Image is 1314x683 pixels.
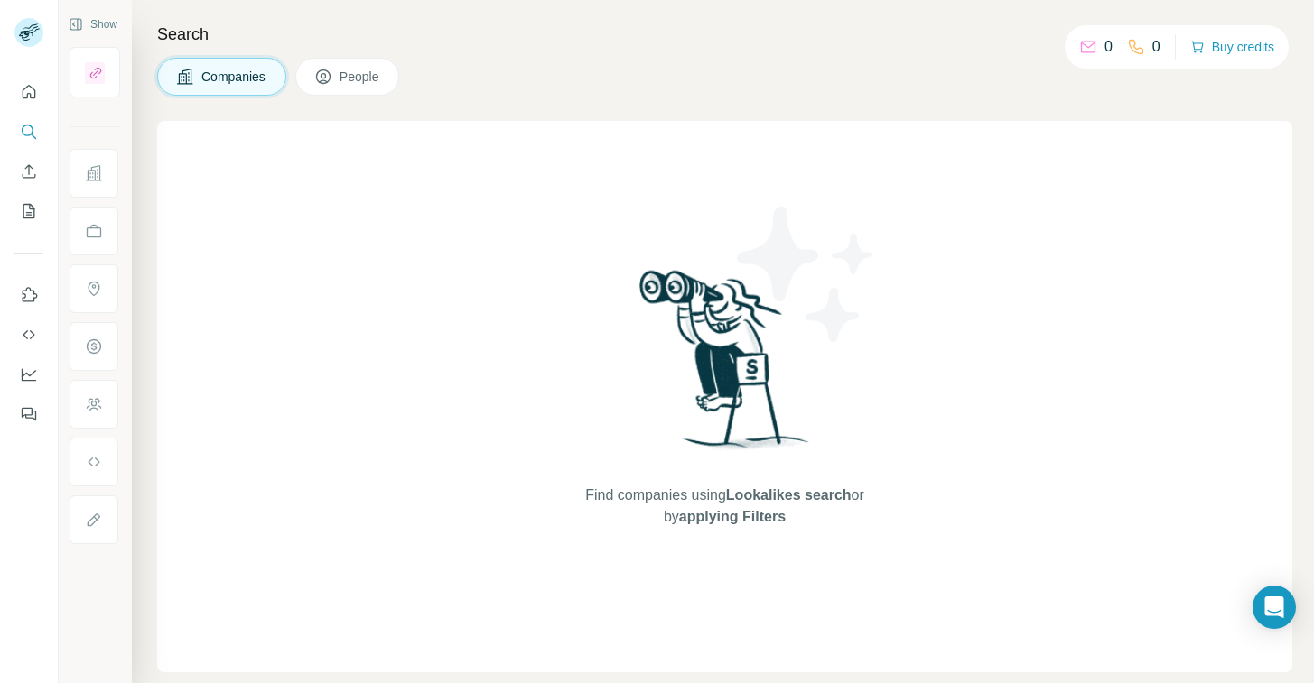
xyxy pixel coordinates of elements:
button: Dashboard [14,358,43,391]
button: Use Surfe API [14,318,43,351]
span: Find companies using or by [580,485,869,528]
button: Enrich CSV [14,155,43,188]
button: Show [56,11,130,38]
button: Buy credits [1190,34,1274,60]
div: Open Intercom Messenger [1253,586,1296,629]
span: People [340,68,381,86]
button: Feedback [14,398,43,430]
button: Use Surfe on LinkedIn [14,279,43,311]
span: applying Filters [679,509,786,524]
img: Surfe Illustration - Woman searching with binoculars [631,265,819,466]
button: My lists [14,195,43,227]
h4: Search [157,22,1292,47]
button: Quick start [14,76,43,108]
button: Search [14,115,43,148]
span: Lookalikes search [726,487,852,503]
p: 0 [1104,36,1113,58]
img: Surfe Illustration - Stars [725,193,888,355]
p: 0 [1152,36,1160,58]
span: Companies [201,68,267,86]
